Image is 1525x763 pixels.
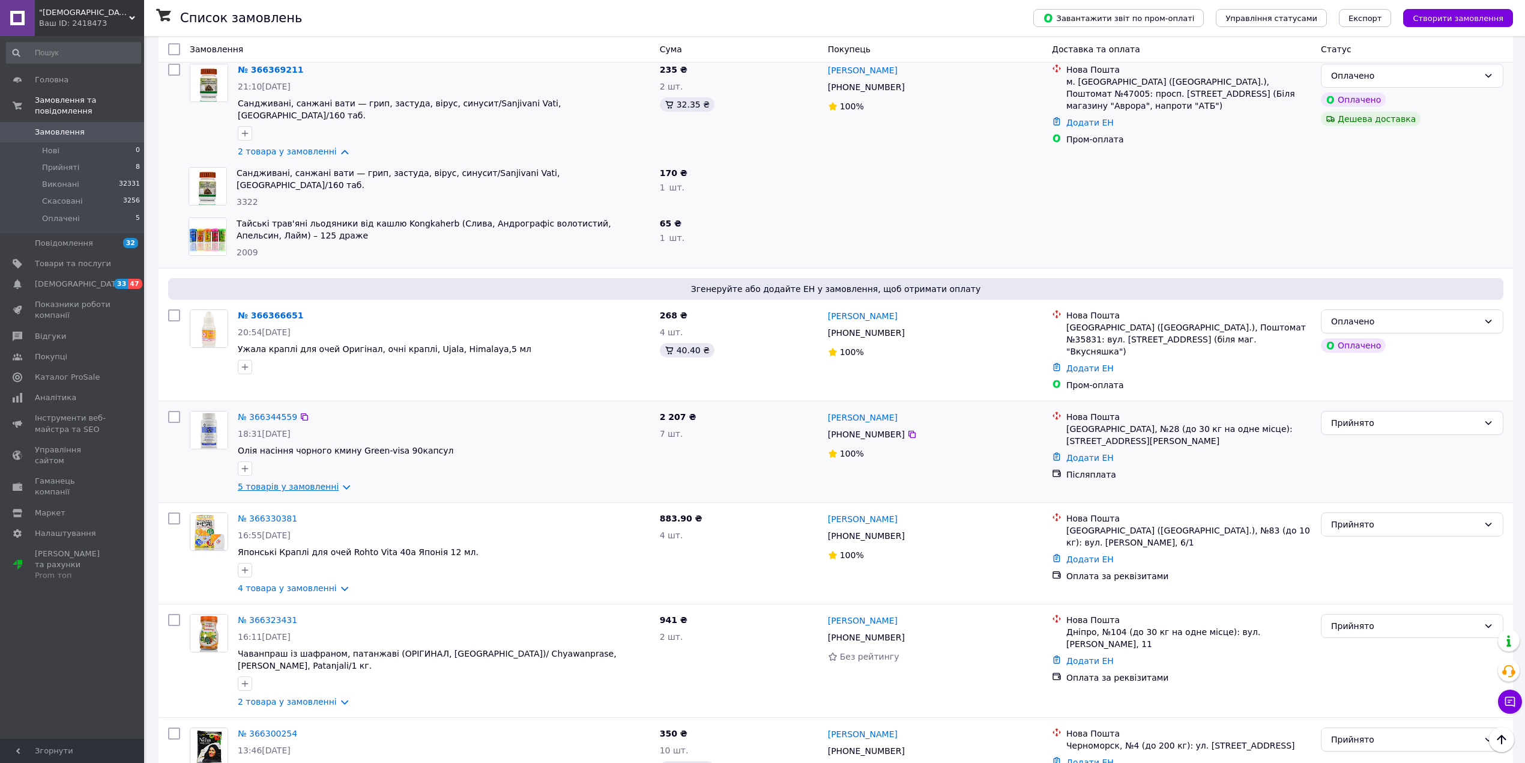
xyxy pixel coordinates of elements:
[1066,512,1311,524] div: Нова Пошта
[238,514,297,523] a: № 366330381
[1321,93,1386,107] div: Оплачено
[1066,453,1114,463] a: Додати ЕН
[660,412,696,422] span: 2 207 ₴
[1321,112,1421,126] div: Дешева доставка
[660,82,683,91] span: 2 шт.
[660,729,687,738] span: 350 ₴
[35,258,111,269] span: Товари та послуги
[42,213,80,224] span: Оплачені
[1331,733,1479,746] div: Прийнято
[660,183,684,192] span: 1 шт.
[123,238,138,248] span: 32
[660,514,702,523] span: 883.90 ₴
[238,697,337,707] a: 2 товара у замовленні
[136,145,140,156] span: 0
[840,550,864,560] span: 100%
[173,283,1499,295] span: Згенеруйте або додайте ЕН у замовлення, щоб отримати оплату
[828,728,898,740] a: [PERSON_NAME]
[6,42,141,64] input: Пошук
[828,531,905,541] span: [PHONE_NUMBER]
[35,445,111,466] span: Управління сайтом
[660,343,714,357] div: 40.40 ₴
[1339,9,1392,27] button: Експорт
[1066,555,1114,564] a: Додати ЕН
[1391,13,1513,22] a: Створити замовлення
[828,44,871,54] span: Покупець
[35,238,93,249] span: Повідомлення
[42,145,59,156] span: Нові
[238,746,291,755] span: 13:46[DATE]
[238,147,337,156] a: 2 товара у замовленні
[42,196,83,207] span: Скасовані
[238,344,531,354] a: Ужала краплі для очей Оригінал, очні краплі, Ujala, Himalaya,5 мл
[238,632,291,642] span: 16:11[DATE]
[35,372,100,383] span: Каталог ProSale
[238,311,303,320] a: № 366366651
[35,549,111,582] span: [PERSON_NAME] та рахунки
[35,279,124,290] span: [DEMOGRAPHIC_DATA]
[238,649,617,670] a: Чаванпраш із шафраном, патанжаві (ОРІГИНАЛ, [GEOGRAPHIC_DATA])/ Chyawanprase, [PERSON_NAME], Pata...
[828,412,898,424] a: [PERSON_NAME]
[237,168,560,190] a: Сандживані, санжані вати — грип, застуда, вірус, синусит/Sanjivani Vati, [GEOGRAPHIC_DATA]/160 таб.
[190,44,243,54] span: Замовлення
[238,446,454,455] span: Олія насіння чорного кмину Green-visa 90капсул
[1066,524,1311,549] div: [GEOGRAPHIC_DATA] ([GEOGRAPHIC_DATA].), №83 (до 10 кг): вул. [PERSON_NAME], 6/1
[660,219,681,228] span: 65 ₴
[1066,614,1311,626] div: Нова Пошта
[1066,379,1311,391] div: Пром-оплата
[840,347,864,357] span: 100%
[1331,619,1479,633] div: Прийнято
[180,11,302,25] h1: Список замовлень
[840,449,864,458] span: 100%
[237,197,258,207] span: 3322
[190,615,228,652] img: Фото товару
[1489,727,1514,752] button: Наверх
[35,392,76,403] span: Аналітика
[35,476,111,497] span: Гаманець компанії
[128,279,142,289] span: 47
[39,7,129,18] span: "Ayurveda" Інтернет магазин аюрведичних товарів з Індії
[660,233,684,243] span: 1 шт.
[238,99,561,120] span: Сандживані, санжані вати — грип, застуда, вірус, синусит/Sanjivani Vati, [GEOGRAPHIC_DATA]/160 таб.
[840,102,864,111] span: 100%
[1413,14,1503,23] span: Створити замовлення
[237,248,258,257] span: 2009
[828,430,905,439] span: [PHONE_NUMBER]
[238,65,303,74] a: № 366369211
[1216,9,1327,27] button: Управління статусами
[660,44,682,54] span: Cума
[1066,626,1311,650] div: Дніпро, №104 (до 30 кг на одне місце): вул. [PERSON_NAME], 11
[35,74,68,85] span: Головна
[828,513,898,525] a: [PERSON_NAME]
[1066,740,1311,752] div: Черноморск, №4 (до 200 кг): ул. [STREET_ADDRESS]
[1321,44,1351,54] span: Статус
[660,168,687,178] span: 170 ₴
[190,64,228,102] a: Фото товару
[1066,64,1311,76] div: Нова Пошта
[1066,363,1114,373] a: Додати ЕН
[660,97,714,112] div: 32.35 ₴
[190,64,228,102] img: Фото товару
[35,127,85,138] span: Замовлення
[1331,69,1479,82] div: Оплачено
[828,82,905,92] span: [PHONE_NUMBER]
[660,429,683,439] span: 7 шт.
[136,162,140,173] span: 8
[828,746,905,756] span: [PHONE_NUMBER]
[1331,416,1479,430] div: Прийнято
[1321,338,1386,353] div: Оплачено
[35,351,67,362] span: Покупці
[35,528,96,539] span: Налаштування
[190,310,228,347] img: Фото товару
[190,512,228,551] a: Фото товару
[35,95,144,117] span: Замовлення та повідомлення
[238,412,297,422] a: № 366344559
[35,508,65,518] span: Маркет
[660,530,683,540] span: 4 шт.
[1052,44,1140,54] span: Доставка та оплата
[42,179,79,190] span: Виконані
[1331,315,1479,328] div: Оплачено
[1033,9,1204,27] button: Завантажити звіт по пром-оплаті
[35,299,111,321] span: Показники роботи компанії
